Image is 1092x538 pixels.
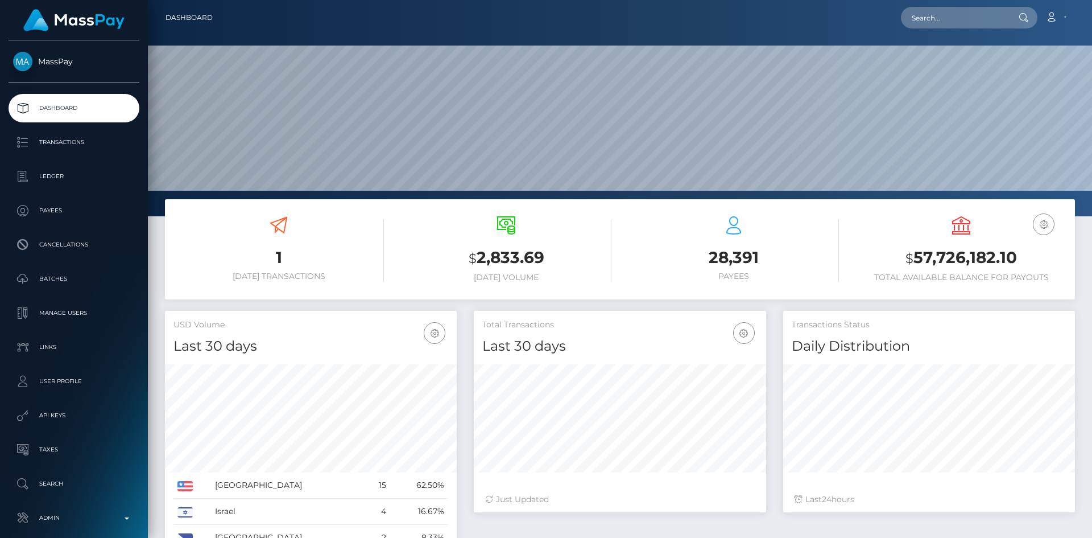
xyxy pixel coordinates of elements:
div: Last hours [795,494,1064,506]
a: Taxes [9,436,139,464]
h4: Daily Distribution [792,336,1066,356]
p: Admin [13,510,135,527]
a: Search [9,470,139,498]
small: $ [469,250,477,266]
a: Payees [9,196,139,225]
td: 4 [365,499,390,525]
td: Israel [211,499,365,525]
td: [GEOGRAPHIC_DATA] [211,473,365,499]
a: Dashboard [9,94,139,122]
img: US.png [177,481,193,491]
img: IL.png [177,507,193,518]
a: Admin [9,504,139,532]
h3: 1 [173,247,384,269]
h5: USD Volume [173,319,448,331]
td: 62.50% [390,473,448,499]
h4: Last 30 days [173,336,448,356]
h3: 2,833.69 [401,247,611,270]
p: Manage Users [13,305,135,322]
p: Links [13,339,135,356]
td: 16.67% [390,499,448,525]
h6: Total Available Balance for Payouts [856,273,1066,282]
p: Search [13,475,135,492]
a: Dashboard [166,6,213,30]
p: Batches [13,270,135,288]
h6: Payees [628,272,839,281]
p: Payees [13,202,135,219]
h3: 28,391 [628,247,839,269]
span: MassPay [9,56,139,67]
p: Cancellations [13,236,135,253]
h6: [DATE] Transactions [173,272,384,281]
p: User Profile [13,373,135,390]
p: Transactions [13,134,135,151]
a: API Keys [9,401,139,430]
a: User Profile [9,367,139,396]
a: Manage Users [9,299,139,327]
span: 24 [822,494,832,504]
h4: Last 30 days [482,336,757,356]
a: Batches [9,265,139,293]
img: MassPay Logo [23,9,125,31]
p: API Keys [13,407,135,424]
td: 15 [365,473,390,499]
img: MassPay [13,52,32,71]
a: Cancellations [9,231,139,259]
p: Ledger [13,168,135,185]
p: Taxes [13,441,135,458]
h5: Transactions Status [792,319,1066,331]
small: $ [905,250,913,266]
a: Links [9,333,139,362]
p: Dashboard [13,100,135,117]
div: Just Updated [485,494,754,506]
h3: 57,726,182.10 [856,247,1066,270]
h6: [DATE] Volume [401,273,611,282]
h5: Total Transactions [482,319,757,331]
a: Ledger [9,162,139,191]
input: Search... [901,7,1008,28]
a: Transactions [9,128,139,157]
